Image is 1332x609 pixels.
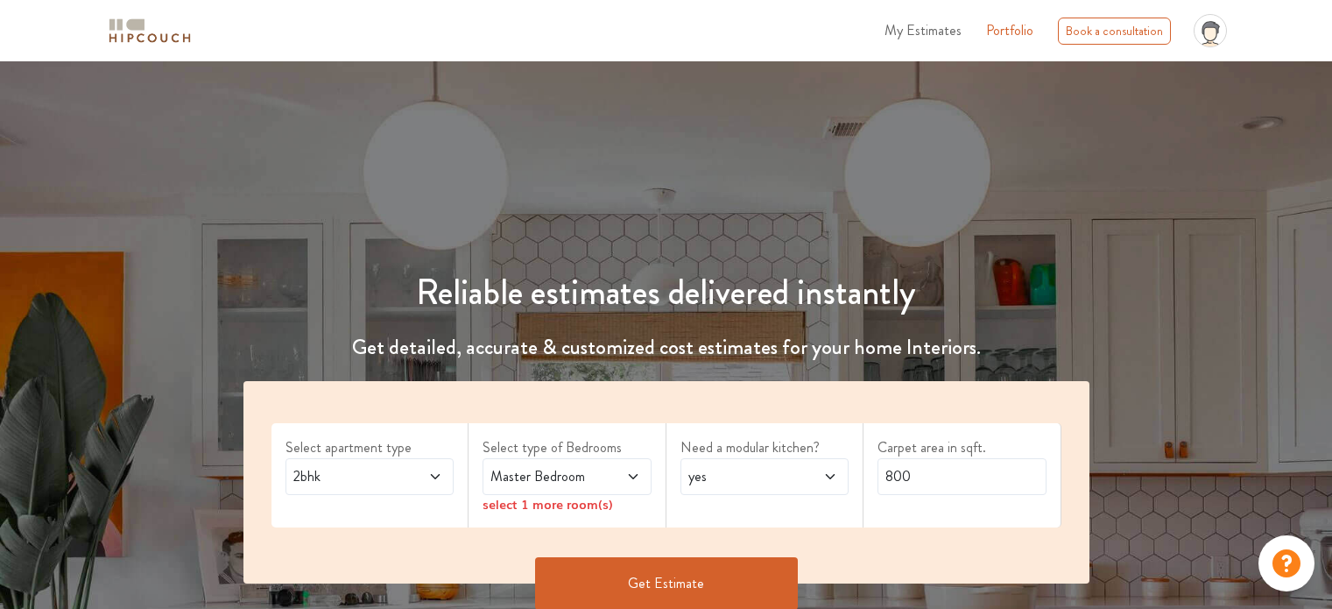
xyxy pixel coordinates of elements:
[986,20,1033,41] a: Portfolio
[106,16,194,46] img: logo-horizontal.svg
[290,466,405,487] span: 2bhk
[685,466,800,487] span: yes
[106,11,194,51] span: logo-horizontal.svg
[1058,18,1171,45] div: Book a consultation
[483,437,652,458] label: Select type of Bedrooms
[483,495,652,513] div: select 1 more room(s)
[233,335,1100,360] h4: Get detailed, accurate & customized cost estimates for your home Interiors.
[285,437,455,458] label: Select apartment type
[487,466,602,487] span: Master Bedroom
[233,272,1100,314] h1: Reliable estimates delivered instantly
[877,437,1047,458] label: Carpet area in sqft.
[884,20,962,40] span: My Estimates
[877,458,1047,495] input: Enter area sqft
[680,437,849,458] label: Need a modular kitchen?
